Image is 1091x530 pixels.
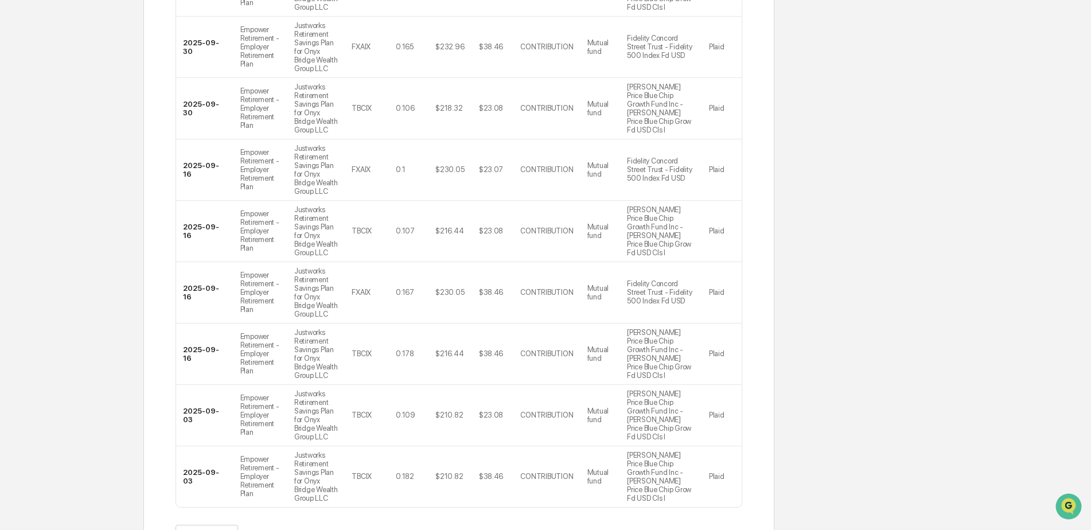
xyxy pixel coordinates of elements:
td: 2025-09-30 [176,17,233,78]
div: Mutual fund [587,223,614,240]
div: $23.07 [479,165,503,174]
div: TBCIX [352,227,372,235]
td: Plaid [702,139,742,201]
div: CONTRIBUTION [520,227,573,235]
div: 0.1 [396,165,405,174]
div: $216.44 [435,349,463,358]
div: $38.46 [479,288,503,297]
a: 🗄️Attestations [79,140,147,161]
div: $232.96 [435,42,464,51]
td: Plaid [702,324,742,385]
div: [PERSON_NAME] Price Blue Chip Growth Fund Inc - [PERSON_NAME] Price Blue Chip Grow Fd USD Cls I [627,451,695,502]
div: $218.32 [435,104,462,112]
div: Mutual fund [587,284,614,301]
div: CONTRIBUTION [520,104,573,112]
td: Justworks Retirement Savings Plan for Onyx Bridge Wealth Group LLC [287,385,345,446]
div: $216.44 [435,227,463,235]
td: Justworks Retirement Savings Plan for Onyx Bridge Wealth Group LLC [287,262,345,324]
div: Mutual fund [587,161,614,178]
div: TBCIX [352,472,372,481]
div: $230.05 [435,288,464,297]
div: 🔎 [11,167,21,177]
div: $23.08 [479,104,503,112]
a: 🔎Data Lookup [7,162,77,182]
a: 🖐️Preclearance [7,140,79,161]
div: FXAIX [352,288,371,297]
div: Mutual fund [587,407,614,424]
div: FXAIX [352,165,371,174]
div: 0.107 [396,227,415,235]
div: Empower Retirement - Employer Retirement Plan [240,455,280,498]
div: Mutual fund [587,100,614,117]
td: 2025-09-16 [176,262,233,324]
td: 2025-09-30 [176,78,233,139]
td: 2025-09-16 [176,201,233,262]
td: Justworks Retirement Savings Plan for Onyx Bridge Wealth Group LLC [287,446,345,507]
div: 0.106 [396,104,415,112]
td: Justworks Retirement Savings Plan for Onyx Bridge Wealth Group LLC [287,201,345,262]
div: $23.08 [479,411,503,419]
div: Empower Retirement - Employer Retirement Plan [240,332,280,375]
td: Plaid [702,262,742,324]
span: Pylon [114,194,139,203]
div: Mutual fund [587,345,614,363]
div: Fidelity Concord Street Trust - Fidelity 500 Index Fd USD [627,34,695,60]
div: Mutual fund [587,38,614,56]
p: How can we help? [11,24,209,42]
div: 0.165 [396,42,414,51]
div: 🗄️ [83,146,92,155]
span: Preclearance [23,145,74,156]
div: Start new chat [39,88,188,99]
div: CONTRIBUTION [520,288,573,297]
div: 0.178 [396,349,414,358]
div: Fidelity Concord Street Trust - Fidelity 500 Index Fd USD [627,157,695,182]
div: [PERSON_NAME] Price Blue Chip Growth Fund Inc - [PERSON_NAME] Price Blue Chip Grow Fd USD Cls I [627,83,695,134]
td: Justworks Retirement Savings Plan for Onyx Bridge Wealth Group LLC [287,78,345,139]
div: CONTRIBUTION [520,165,573,174]
div: Empower Retirement - Employer Retirement Plan [240,271,280,314]
div: [PERSON_NAME] Price Blue Chip Growth Fund Inc - [PERSON_NAME] Price Blue Chip Grow Fd USD Cls I [627,389,695,441]
td: Plaid [702,446,742,507]
img: 1746055101610-c473b297-6a78-478c-a979-82029cc54cd1 [11,88,32,108]
div: $23.08 [479,227,503,235]
td: 2025-09-03 [176,446,233,507]
div: 0.167 [396,288,414,297]
div: We're available if you need us! [39,99,145,108]
div: 🖐️ [11,146,21,155]
div: Empower Retirement - Employer Retirement Plan [240,25,280,68]
div: 0.109 [396,411,415,419]
div: $38.46 [479,42,503,51]
td: Plaid [702,201,742,262]
td: Justworks Retirement Savings Plan for Onyx Bridge Wealth Group LLC [287,139,345,201]
div: Fidelity Concord Street Trust - Fidelity 500 Index Fd USD [627,279,695,305]
div: CONTRIBUTION [520,411,573,419]
div: Empower Retirement - Employer Retirement Plan [240,87,280,130]
td: Plaid [702,78,742,139]
div: $38.46 [479,349,503,358]
div: [PERSON_NAME] Price Blue Chip Growth Fund Inc - [PERSON_NAME] Price Blue Chip Grow Fd USD Cls I [627,328,695,380]
td: Justworks Retirement Savings Plan for Onyx Bridge Wealth Group LLC [287,17,345,78]
div: CONTRIBUTION [520,472,573,481]
span: Attestations [95,145,142,156]
div: 0.182 [396,472,414,481]
div: TBCIX [352,104,372,112]
div: Empower Retirement - Employer Retirement Plan [240,209,280,252]
td: 2025-09-03 [176,385,233,446]
div: [PERSON_NAME] Price Blue Chip Growth Fund Inc - [PERSON_NAME] Price Blue Chip Grow Fd USD Cls I [627,205,695,257]
iframe: Open customer support [1054,492,1085,523]
div: Empower Retirement - Employer Retirement Plan [240,393,280,437]
td: Plaid [702,385,742,446]
div: $210.82 [435,411,463,419]
div: Empower Retirement - Employer Retirement Plan [240,148,280,191]
button: Start new chat [195,91,209,105]
div: FXAIX [352,42,371,51]
span: Data Lookup [23,166,72,178]
div: Mutual fund [587,468,614,485]
div: CONTRIBUTION [520,349,573,358]
div: CONTRIBUTION [520,42,573,51]
div: $230.05 [435,165,464,174]
a: Powered byPylon [81,194,139,203]
td: Plaid [702,17,742,78]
